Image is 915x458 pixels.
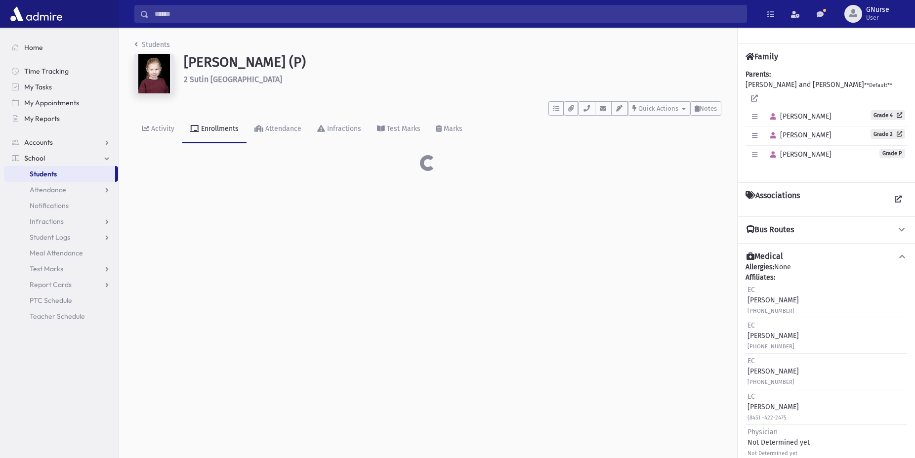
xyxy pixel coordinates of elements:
[4,40,118,55] a: Home
[889,191,907,208] a: View all Associations
[30,280,72,289] span: Report Cards
[263,125,301,133] div: Attendance
[748,343,794,350] small: [PHONE_NUMBER]
[748,379,794,385] small: [PHONE_NUMBER]
[134,116,182,143] a: Activity
[24,67,69,76] span: Time Tracking
[24,83,52,91] span: My Tasks
[748,392,755,401] span: EC
[766,150,832,159] span: [PERSON_NAME]
[199,125,239,133] div: Enrollments
[746,263,774,271] b: Allergies:
[748,321,755,330] span: EC
[30,296,72,305] span: PTC Schedule
[4,150,118,166] a: School
[748,285,799,316] div: [PERSON_NAME]
[24,138,53,147] span: Accounts
[628,101,690,116] button: Quick Actions
[746,69,907,174] div: [PERSON_NAME] and [PERSON_NAME]
[134,40,170,54] nav: breadcrumb
[879,149,905,158] span: Grade P
[30,201,69,210] span: Notifications
[30,264,63,273] span: Test Marks
[369,116,428,143] a: Test Marks
[866,6,889,14] span: GNurse
[748,427,810,458] div: Not Determined yet
[30,233,70,242] span: Student Logs
[871,110,905,120] a: Grade 4
[748,428,778,436] span: Physician
[184,75,721,84] h6: 2 Sutin [GEOGRAPHIC_DATA]
[309,116,369,143] a: Infractions
[8,4,65,24] img: AdmirePro
[690,101,721,116] button: Notes
[184,54,721,71] h1: [PERSON_NAME] (P)
[747,225,794,235] h4: Bus Routes
[746,225,907,235] button: Bus Routes
[182,116,247,143] a: Enrollments
[428,116,470,143] a: Marks
[24,114,60,123] span: My Reports
[748,391,799,422] div: [PERSON_NAME]
[4,213,118,229] a: Infractions
[24,154,45,163] span: School
[748,356,799,387] div: [PERSON_NAME]
[4,277,118,292] a: Report Cards
[30,185,66,194] span: Attendance
[30,217,64,226] span: Infractions
[746,191,800,208] h4: Associations
[385,125,420,133] div: Test Marks
[4,229,118,245] a: Student Logs
[638,105,678,112] span: Quick Actions
[748,320,799,351] div: [PERSON_NAME]
[747,251,783,262] h4: Medical
[4,63,118,79] a: Time Tracking
[4,95,118,111] a: My Appointments
[4,111,118,126] a: My Reports
[30,169,57,178] span: Students
[24,98,79,107] span: My Appointments
[4,134,118,150] a: Accounts
[134,41,170,49] a: Students
[4,308,118,324] a: Teacher Schedule
[866,14,889,22] span: User
[4,261,118,277] a: Test Marks
[748,286,755,294] span: EC
[4,198,118,213] a: Notifications
[325,125,361,133] div: Infractions
[4,292,118,308] a: PTC Schedule
[30,249,83,257] span: Meal Attendance
[149,125,174,133] div: Activity
[149,5,747,23] input: Search
[4,245,118,261] a: Meal Attendance
[134,54,174,93] img: 9kAAAAAAAAAAAAAAAAAAAAAAAAAAAAAAAAAAAAAAAAAAAAAAAAAAAAAAAAAAAAAAAAAAAAAAAAAAAAAAAAAAAAAAAAAAAAAAA...
[24,43,43,52] span: Home
[748,357,755,365] span: EC
[442,125,462,133] div: Marks
[746,273,775,282] b: Affiliates:
[700,105,717,112] span: Notes
[766,131,832,139] span: [PERSON_NAME]
[4,182,118,198] a: Attendance
[748,308,794,314] small: [PHONE_NUMBER]
[4,166,115,182] a: Students
[247,116,309,143] a: Attendance
[748,415,787,421] small: (845) -422-2475
[4,79,118,95] a: My Tasks
[871,129,905,139] a: Grade 2
[746,70,771,79] b: Parents:
[746,251,907,262] button: Medical
[746,52,778,61] h4: Family
[30,312,85,321] span: Teacher Schedule
[748,450,797,457] small: Not Determined yet
[766,112,832,121] span: [PERSON_NAME]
